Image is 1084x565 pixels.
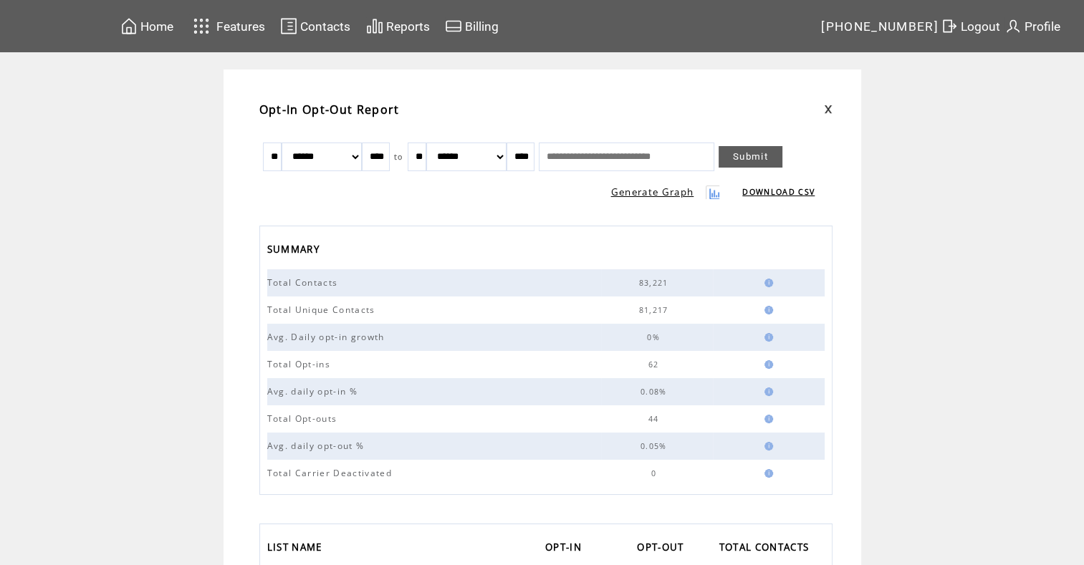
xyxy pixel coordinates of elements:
[267,304,379,316] span: Total Unique Contacts
[259,102,400,117] span: Opt-In Opt-Out Report
[189,14,214,38] img: features.svg
[267,358,334,370] span: Total Opt-ins
[445,17,462,35] img: creidtcard.svg
[637,537,691,561] a: OPT-OUT
[267,239,323,263] span: SUMMARY
[545,537,589,561] a: OPT-IN
[1025,19,1060,34] span: Profile
[760,279,773,287] img: help.gif
[760,469,773,478] img: help.gif
[1002,15,1063,37] a: Profile
[939,15,1002,37] a: Logout
[267,467,395,479] span: Total Carrier Deactivated
[611,185,694,198] a: Generate Graph
[760,387,773,396] img: help.gif
[760,360,773,369] img: help.gif
[719,537,817,561] a: TOTAL CONTACTS
[961,19,1000,34] span: Logout
[941,17,958,35] img: exit.svg
[637,537,687,561] span: OPT-OUT
[278,15,352,37] a: Contacts
[641,441,671,451] span: 0.05%
[267,331,388,343] span: Avg. Daily opt-in growth
[545,537,585,561] span: OPT-IN
[366,17,383,35] img: chart.svg
[120,17,138,35] img: home.svg
[443,15,501,37] a: Billing
[719,537,813,561] span: TOTAL CONTACTS
[267,440,368,452] span: Avg. daily opt-out %
[648,359,663,370] span: 62
[267,537,330,561] a: LIST NAME
[267,537,326,561] span: LIST NAME
[300,19,350,34] span: Contacts
[760,442,773,450] img: help.gif
[760,333,773,342] img: help.gif
[760,415,773,423] img: help.gif
[386,19,430,34] span: Reports
[280,17,297,35] img: contacts.svg
[648,414,663,424] span: 44
[760,306,773,314] img: help.gif
[821,19,939,34] span: [PHONE_NUMBER]
[639,305,672,315] span: 81,217
[651,468,659,478] span: 0
[267,412,341,425] span: Total Opt-outs
[465,19,499,34] span: Billing
[1004,17,1022,35] img: profile.svg
[394,152,403,162] span: to
[267,276,342,289] span: Total Contacts
[140,19,173,34] span: Home
[364,15,432,37] a: Reports
[647,332,663,342] span: 0%
[742,187,815,197] a: DOWNLOAD CSV
[216,19,265,34] span: Features
[187,12,268,40] a: Features
[639,278,672,288] span: 83,221
[118,15,176,37] a: Home
[641,387,671,397] span: 0.08%
[267,385,361,397] span: Avg. daily opt-in %
[719,146,782,168] a: Submit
